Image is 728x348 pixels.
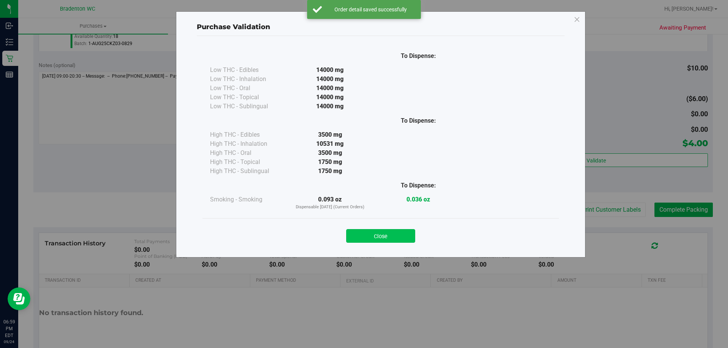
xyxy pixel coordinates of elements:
div: Low THC - Sublingual [210,102,286,111]
div: Low THC - Inhalation [210,75,286,84]
div: High THC - Oral [210,148,286,158]
div: 1750 mg [286,167,374,176]
p: Dispensable [DATE] (Current Orders) [286,204,374,211]
div: Smoking - Smoking [210,195,286,204]
div: 14000 mg [286,93,374,102]
div: 10531 mg [286,139,374,148]
div: Low THC - Topical [210,93,286,102]
button: Close [346,229,415,243]
div: 3500 mg [286,130,374,139]
div: Low THC - Edibles [210,66,286,75]
div: 14000 mg [286,75,374,84]
span: Purchase Validation [197,23,270,31]
iframe: Resource center [8,287,30,310]
div: To Dispense: [374,51,463,61]
div: Low THC - Oral [210,84,286,93]
div: To Dispense: [374,116,463,125]
strong: 0.036 oz [406,196,430,203]
div: High THC - Sublingual [210,167,286,176]
div: 14000 mg [286,84,374,93]
div: 0.093 oz [286,195,374,211]
div: High THC - Edibles [210,130,286,139]
div: 14000 mg [286,66,374,75]
div: 14000 mg [286,102,374,111]
div: 1750 mg [286,158,374,167]
div: High THC - Inhalation [210,139,286,148]
div: Order detail saved successfully [326,6,415,13]
div: To Dispense: [374,181,463,190]
div: High THC - Topical [210,158,286,167]
div: 3500 mg [286,148,374,158]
